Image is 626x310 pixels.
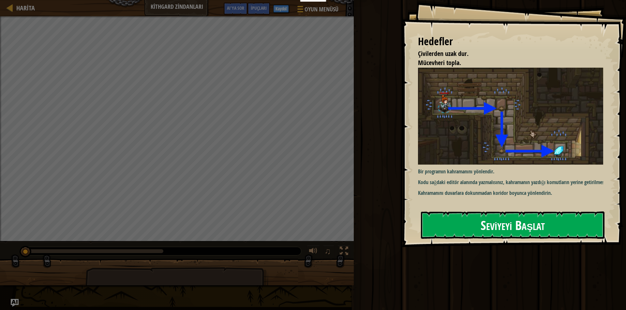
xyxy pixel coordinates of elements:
[276,6,287,12] font: Kaydol
[421,211,604,239] button: Seviyeyi Başlat
[481,216,545,234] font: Seviyeyi Başlat
[13,4,35,12] a: Harita
[418,49,469,58] font: Çivilerden uzak dur.
[418,34,453,48] font: Hedefler
[418,189,552,196] font: Kahramanını duvarlara dokunmadan koridor boyunca yönlendirin.
[418,168,494,175] font: Bir programın kahramanını yönlendir.
[307,245,320,259] button: Sesi ayarla
[418,68,608,165] img: Kithgard zindanları
[11,299,19,307] button: AI'ya sor
[273,5,289,13] button: Kaydol
[323,245,334,259] button: ♫
[227,5,244,11] font: AI'ya sor
[410,58,602,68] li: Mücevheri topla.
[337,245,350,259] button: Tam ekran değiştir
[224,3,247,15] button: AI'ya sor
[305,5,338,13] font: Oyun Menüsü
[418,58,461,67] font: Mücevheri topla.
[251,5,267,11] font: İpuçları
[418,179,607,186] font: Kodu sağdaki editör alanında yazmalısınız, kahramanın yazdığı komutların yerine getirilmesi.
[410,49,602,59] li: Çivilerden uzak dur.
[324,246,331,256] font: ♫
[292,3,342,18] button: Oyun Menüsü
[16,4,35,12] font: Harita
